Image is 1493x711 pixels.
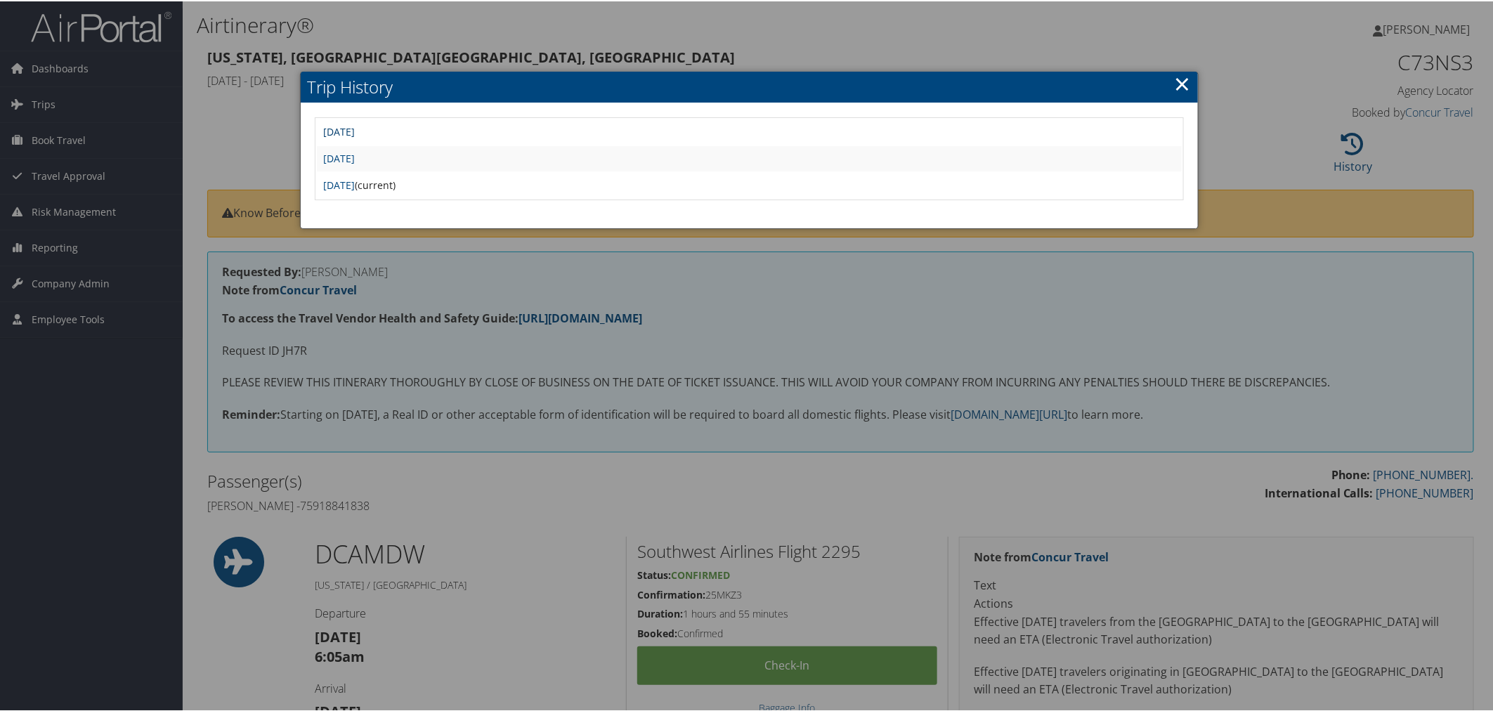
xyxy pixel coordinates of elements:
h2: Trip History [301,70,1199,101]
a: [DATE] [324,177,356,190]
td: (current) [317,171,1182,197]
a: [DATE] [324,150,356,164]
a: × [1174,68,1190,96]
a: [DATE] [324,124,356,137]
